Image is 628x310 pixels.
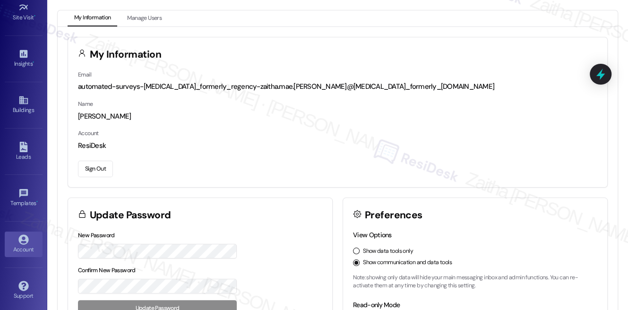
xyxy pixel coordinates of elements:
[5,139,43,164] a: Leads
[68,10,117,26] button: My Information
[90,50,162,60] h3: My Information
[365,210,422,220] h3: Preferences
[353,231,392,239] label: View Options
[78,112,597,121] div: [PERSON_NAME]
[120,10,168,26] button: Manage Users
[78,267,136,274] label: Confirm New Password
[5,185,43,211] a: Templates •
[363,258,452,267] label: Show communication and data tools
[78,129,99,137] label: Account
[33,59,34,66] span: •
[90,210,171,220] h3: Update Password
[353,301,400,309] label: Read-only Mode
[353,274,597,290] p: Note: showing only data will hide your main messaging inbox and admin functions. You can re-activ...
[363,247,413,256] label: Show data tools only
[78,141,597,151] div: ResiDesk
[78,161,113,177] button: Sign Out
[5,92,43,118] a: Buildings
[5,46,43,71] a: Insights •
[78,82,597,92] div: automated-surveys-[MEDICAL_DATA]_formerly_regency-zaitha.mae.[PERSON_NAME]@[MEDICAL_DATA]_formerl...
[78,71,91,78] label: Email
[36,198,38,205] span: •
[34,13,35,19] span: •
[78,100,93,108] label: Name
[5,278,43,303] a: Support
[5,232,43,257] a: Account
[78,232,115,239] label: New Password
